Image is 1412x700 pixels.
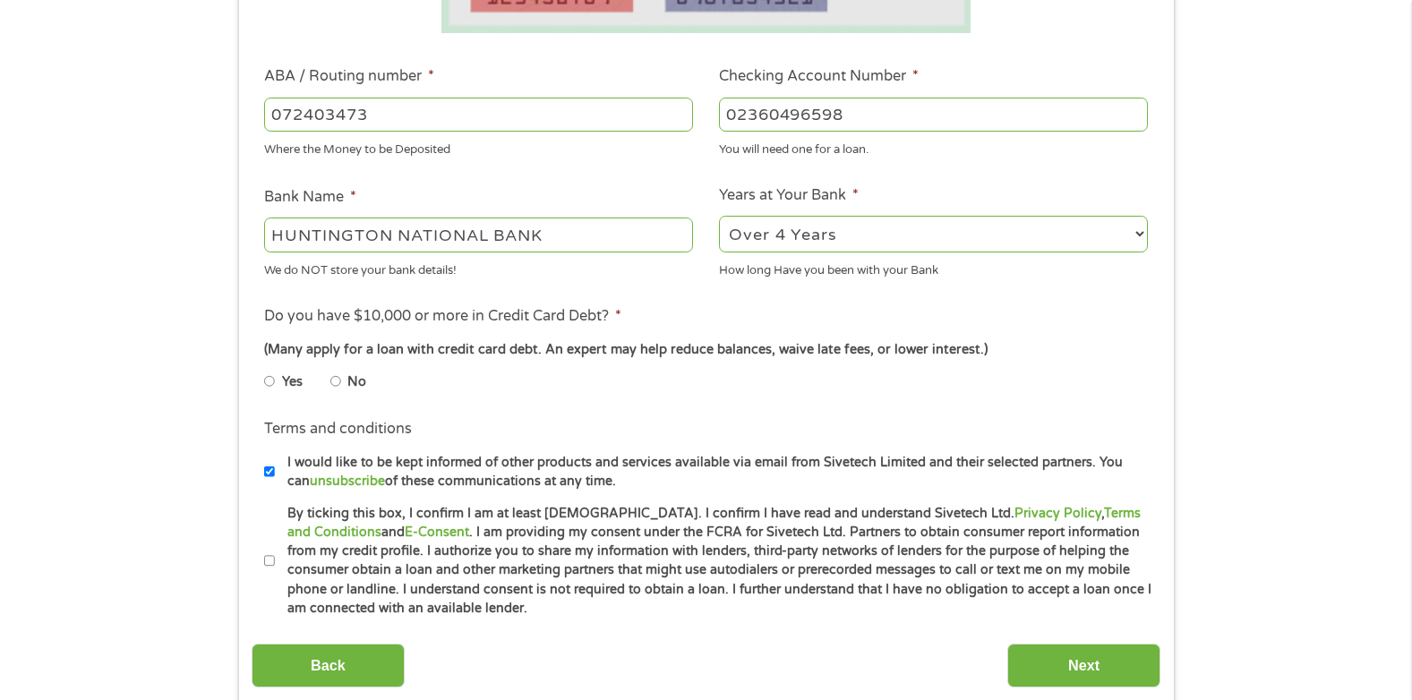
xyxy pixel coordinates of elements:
[1014,506,1101,521] a: Privacy Policy
[347,372,366,392] label: No
[275,504,1153,619] label: By ticking this box, I confirm I am at least [DEMOGRAPHIC_DATA]. I confirm I have read and unders...
[264,255,693,279] div: We do NOT store your bank details!
[264,98,693,132] input: 263177916
[719,135,1148,159] div: You will need one for a loan.
[264,135,693,159] div: Where the Money to be Deposited
[264,420,412,439] label: Terms and conditions
[264,67,434,86] label: ABA / Routing number
[719,98,1148,132] input: 345634636
[1007,644,1160,687] input: Next
[287,506,1141,540] a: Terms and Conditions
[310,474,385,489] a: unsubscribe
[719,255,1148,279] div: How long Have you been with your Bank
[275,453,1153,491] label: I would like to be kept informed of other products and services available via email from Sivetech...
[405,525,469,540] a: E-Consent
[719,67,919,86] label: Checking Account Number
[264,307,621,326] label: Do you have $10,000 or more in Credit Card Debt?
[264,188,356,207] label: Bank Name
[719,186,859,205] label: Years at Your Bank
[252,644,405,687] input: Back
[264,340,1147,360] div: (Many apply for a loan with credit card debt. An expert may help reduce balances, waive late fees...
[282,372,303,392] label: Yes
